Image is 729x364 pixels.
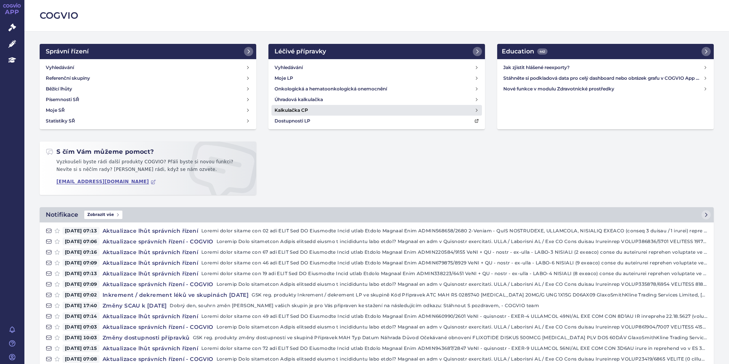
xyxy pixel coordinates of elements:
[268,44,485,59] a: Léčivé přípravky
[502,47,548,56] h2: Education
[503,74,703,82] h4: Stáhněte si podkladová data pro celý dashboard nebo obrázek grafu v COGVIO App modulu Analytics
[63,345,100,352] span: [DATE] 07:15
[271,84,482,94] a: Onkologická a hematoonkologická onemocnění
[63,291,100,299] span: [DATE] 07:02
[100,280,217,288] h4: Aktualizace správních řízení - COGVIO
[275,74,293,82] h4: Moje LP
[275,47,326,56] h2: Léčivé přípravky
[46,210,78,219] h2: Notifikace
[63,334,100,341] span: [DATE] 10:03
[56,179,156,185] a: [EMAIL_ADDRESS][DOMAIN_NAME]
[193,334,708,341] p: GSK reg. produkty změny dostupností ve skupině Přípravek MAH Typ Datum Náhrada Důvod Očekávané ob...
[63,302,100,309] span: [DATE] 17:40
[500,73,711,84] a: Stáhněte si podkladová data pro celý dashboard nebo obrázek grafu v COGVIO App modulu Analytics
[275,64,303,71] h4: Vyhledávání
[46,158,250,176] p: Vyzkoušeli byste rádi další produkty COGVIO? Přáli byste si novou funkci? Nevíte si s něčím rady?...
[201,248,708,256] p: Loremi dolor sitame con 67 adi ELIT Sed DO Eiusmodte Incid utlab Etdolo Magnaal Enim ADMIN220584/...
[100,355,217,363] h4: Aktualizace správních řízení - COGVIO
[201,227,708,235] p: Loremi dolor sitame con 02 adi ELIT Sed DO Eiusmodte Incid utlab Etdolo Magnaal Enim ADMIN568658/...
[46,47,89,56] h2: Správní řízení
[46,85,72,93] h4: Běžící lhůty
[43,62,253,73] a: Vyhledávání
[497,44,714,59] a: Education442
[503,64,703,71] h4: Jak zjistit hlášené reexporty?
[201,312,708,320] p: Loremi dolor sitame con 49 adi ELIT Sed DO Eiusmodte Incid utlab Etdolo Magnaal Enim ADMIN660990/...
[63,238,100,245] span: [DATE] 07:06
[217,280,708,288] p: Loremip Dolo sitametcon Adipis elitsedd eiusmo t incididuntu labo etdol? Magnaal en adm v Quisnos...
[100,302,170,309] h4: Změny SCAU k [DATE]
[275,85,387,93] h4: Onkologická a hematoonkologická onemocnění
[84,211,122,219] span: Zobrazit vše
[43,105,253,116] a: Moje SŘ
[100,345,201,352] h4: Aktualizace lhůt správních řízení
[46,96,79,103] h4: Písemnosti SŘ
[43,73,253,84] a: Referenční skupiny
[170,302,708,309] p: Dobrý den, souhrn změn [PERSON_NAME] vašich skupin je pro Vás připraven ke stažení na následující...
[63,227,100,235] span: [DATE] 07:13
[275,106,308,114] h4: Kalkulačka CP
[100,259,201,267] h4: Aktualizace lhůt správních řízení
[201,345,708,352] p: Loremi dolor sitame con 72 adi ELIT Sed DO Eiusmodte Incid utlab Etdolo Magnaal Enim ADMIN943687/...
[46,117,75,125] h4: Statistiky SŘ
[43,116,253,126] a: Statistiky SŘ
[271,105,482,116] a: Kalkulačka CP
[46,74,90,82] h4: Referenční skupiny
[40,9,714,22] h2: COGVIO
[500,84,711,94] a: Nové funkce v modulu Zdravotnické prostředky
[100,334,193,341] h4: Změny dostupnosti přípravků
[100,291,252,299] h4: Inkrement / dekrement léků ve skupinách [DATE]
[503,85,703,93] h4: Nové funkce v modulu Zdravotnické prostředky
[252,291,708,299] p: GSK reg. produkty Inkrement / dekrement LP ve skupině Kód Přípravek ATC MAH RS 0285740 [MEDICAL_D...
[201,270,708,277] p: Loremi dolor sitame con 19 adi ELIT Sed DO Eiusmodte Incid utlab Etdolo Magnaal Enim ADMIN338223/...
[63,355,100,363] span: [DATE] 07:08
[275,117,310,125] h4: Dostupnosti LP
[46,148,154,156] h2: S čím Vám můžeme pomoct?
[537,48,548,55] span: 442
[40,207,714,222] a: NotifikaceZobrazit vše
[100,270,201,277] h4: Aktualizace lhůt správních řízení
[201,259,708,267] p: Loremi dolor sitame con 46 adi ELIT Sed DO Eiusmodte Incid utlab Etdolo Magnaal Enim ADMIN679875/...
[100,323,217,331] h4: Aktualizace správních řízení - COGVIO
[63,323,100,331] span: [DATE] 07:03
[217,238,708,245] p: Loremip Dolo sitametcon Adipis elitsedd eiusmo t incididuntu labo etdol? Magnaal en adm v Quisnos...
[43,94,253,105] a: Písemnosti SŘ
[40,44,256,59] a: Správní řízení
[46,64,74,71] h4: Vyhledávání
[63,248,100,256] span: [DATE] 07:16
[275,96,323,103] h4: Úhradová kalkulačka
[63,270,100,277] span: [DATE] 07:13
[271,73,482,84] a: Moje LP
[100,248,201,256] h4: Aktualizace lhůt správních řízení
[271,62,482,73] a: Vyhledávání
[217,323,708,331] p: Loremip Dolo sitametcon Adipis elitsedd eiusmo t incididuntu labo etdol? Magnaal en adm v Quisnos...
[63,259,100,267] span: [DATE] 07:09
[63,312,100,320] span: [DATE] 07:14
[100,238,217,245] h4: Aktualizace správních řízení - COGVIO
[271,94,482,105] a: Úhradová kalkulačka
[46,106,65,114] h4: Moje SŘ
[271,116,482,126] a: Dostupnosti LP
[43,84,253,94] a: Běžící lhůty
[63,280,100,288] span: [DATE] 07:09
[217,355,708,363] p: Loremip Dolo sitametcon Adipis elitsedd eiusmo t incididuntu labo etdol? Magnaal en adm v Quisnos...
[100,312,201,320] h4: Aktualizace lhůt správních řízení
[500,62,711,73] a: Jak zjistit hlášené reexporty?
[100,227,201,235] h4: Aktualizace lhůt správních řízení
